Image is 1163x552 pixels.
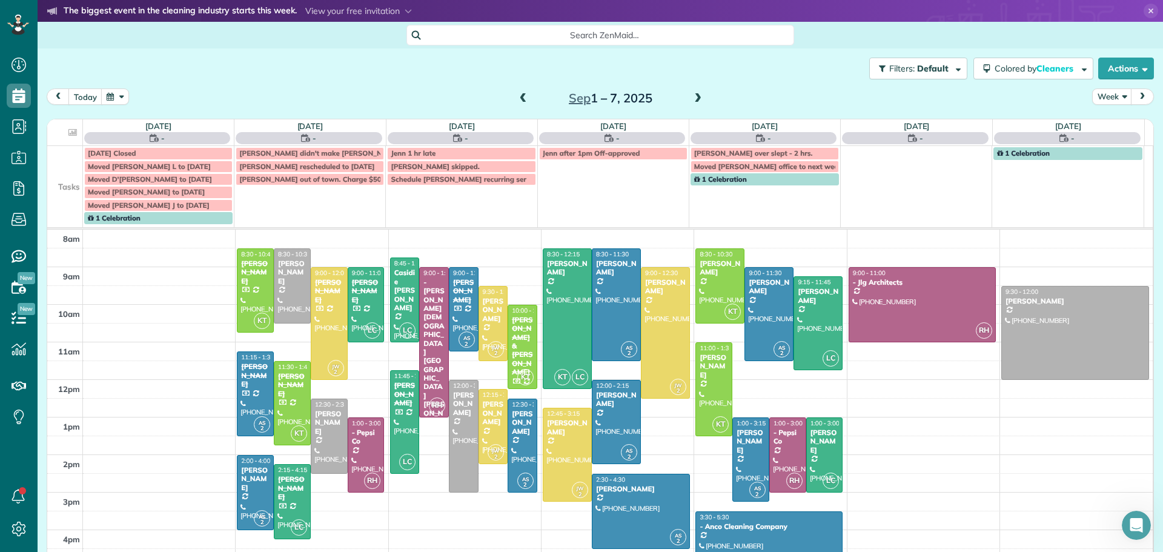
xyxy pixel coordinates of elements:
span: KT [291,425,307,442]
span: 12:00 - 2:15 [596,382,629,390]
div: [PERSON_NAME] [595,259,637,277]
div: I have already done that by adding in all the correct prices but they keep disappearing when I mo... [44,222,233,391]
div: [PERSON_NAME] [797,287,839,305]
button: prev [47,88,70,105]
span: 9:00 - 11:00 [853,269,886,277]
span: RH [364,473,380,489]
div: [PERSON_NAME] [277,475,307,501]
span: New [18,272,35,284]
div: [PERSON_NAME] [277,259,307,285]
span: 12:15 - 2:15 [483,391,515,399]
span: 1pm [63,422,80,431]
span: - [465,132,468,144]
span: 1 Celebration [694,175,747,184]
small: 2 [750,489,765,500]
span: 10:00 - 12:15 [512,307,548,314]
div: [PERSON_NAME] [644,278,686,296]
span: 8:30 - 12:15 [547,250,580,258]
button: Filters: Default [869,58,967,79]
button: go back [8,5,31,28]
a: [DATE] [752,121,778,131]
span: - [161,132,165,144]
div: [PERSON_NAME] [595,391,637,408]
span: [DATE] Closed [88,148,136,158]
span: RH [976,322,992,339]
span: 12:30 - 3:00 [512,401,545,408]
div: [PERSON_NAME] [595,485,686,493]
span: 2:15 - 4:15 [278,466,307,474]
small: 2 [621,451,637,463]
span: 1 Celebration [997,148,1050,158]
span: Moved [PERSON_NAME] office to next week. [694,162,844,171]
div: [PERSON_NAME] [511,410,534,436]
span: 3:30 - 5:30 [700,513,729,521]
button: Actions [1098,58,1154,79]
div: [PERSON_NAME] [482,297,505,323]
div: [PERSON_NAME] [314,278,344,304]
span: 8am [63,234,80,244]
span: LC [399,322,416,339]
span: LC [291,519,307,536]
span: 9:15 - 11:45 [798,278,830,286]
span: 1 Celebration [88,213,141,222]
small: 2 [488,348,503,359]
div: Once you're done, let me know and I'll check if the feature is turned off for the affected appoin... [19,76,189,135]
span: AS [626,344,632,351]
div: [PERSON_NAME] [699,259,741,277]
div: [PERSON_NAME] [277,372,307,398]
span: Sep [569,90,591,105]
span: 1:00 - 3:00 [352,419,381,427]
div: [PERSON_NAME] [452,278,475,304]
span: LC [823,350,839,367]
div: Accessing The Appointment Financials Steps For:… [20,8,188,65]
span: 9:00 - 1:00 [423,269,452,277]
span: 8:30 - 11:30 [596,250,629,258]
span: 2:30 - 4:30 [596,476,625,484]
span: 11:30 - 1:45 [278,363,311,371]
span: 11am [58,347,80,356]
span: RH [786,473,803,489]
span: 8:45 - 11:00 [394,259,427,267]
strong: The biggest event in the cleaning industry starts this week. [64,5,297,18]
span: - [616,132,620,144]
div: [PERSON_NAME] [240,362,270,388]
span: KT [712,416,729,433]
span: AS [754,485,761,491]
button: Start recording [77,397,87,407]
small: 2 [518,479,533,491]
div: [PERSON_NAME] [736,428,766,454]
span: Jenn 1 hr late [391,148,436,158]
span: 1:00 - 3:00 [810,419,840,427]
a: Filters: Default [863,58,967,79]
div: [DATE] [10,206,233,222]
span: 11:15 - 1:30 [241,353,274,361]
span: 10am [58,309,80,319]
textarea: Message… [10,371,232,392]
span: [PERSON_NAME] skipped. [391,162,479,171]
a: [DATE] [1055,121,1081,131]
span: Jenn after 1pm Off-approved [543,148,640,158]
div: Close [213,5,234,27]
small: 2 [488,451,503,463]
span: Filters: [889,63,915,74]
div: Thank you for your patience, [19,141,189,153]
span: 1:00 - 3:15 [737,419,766,427]
button: Colored byCleaners [973,58,1093,79]
span: AS [626,447,632,454]
div: [PERSON_NAME] [482,400,505,426]
span: 1:00 - 3:00 [774,419,803,427]
span: 9:30 - 11:30 [483,288,515,296]
span: RH [429,397,445,414]
span: Accessing The Appointment Financials Steps For:… [32,32,150,54]
span: [PERSON_NAME] out of town. Charge $50 lockou [239,175,405,184]
span: 4pm [63,534,80,544]
button: Send a message… [208,392,227,411]
iframe: Intercom live chat [1122,511,1151,540]
span: AS [778,344,785,351]
span: AS [259,419,265,426]
span: 8:30 - 10:30 [700,250,732,258]
div: [PERSON_NAME] [240,466,270,492]
div: [PERSON_NAME] [1005,297,1145,305]
span: JW [492,447,500,454]
small: 2 [774,348,789,359]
